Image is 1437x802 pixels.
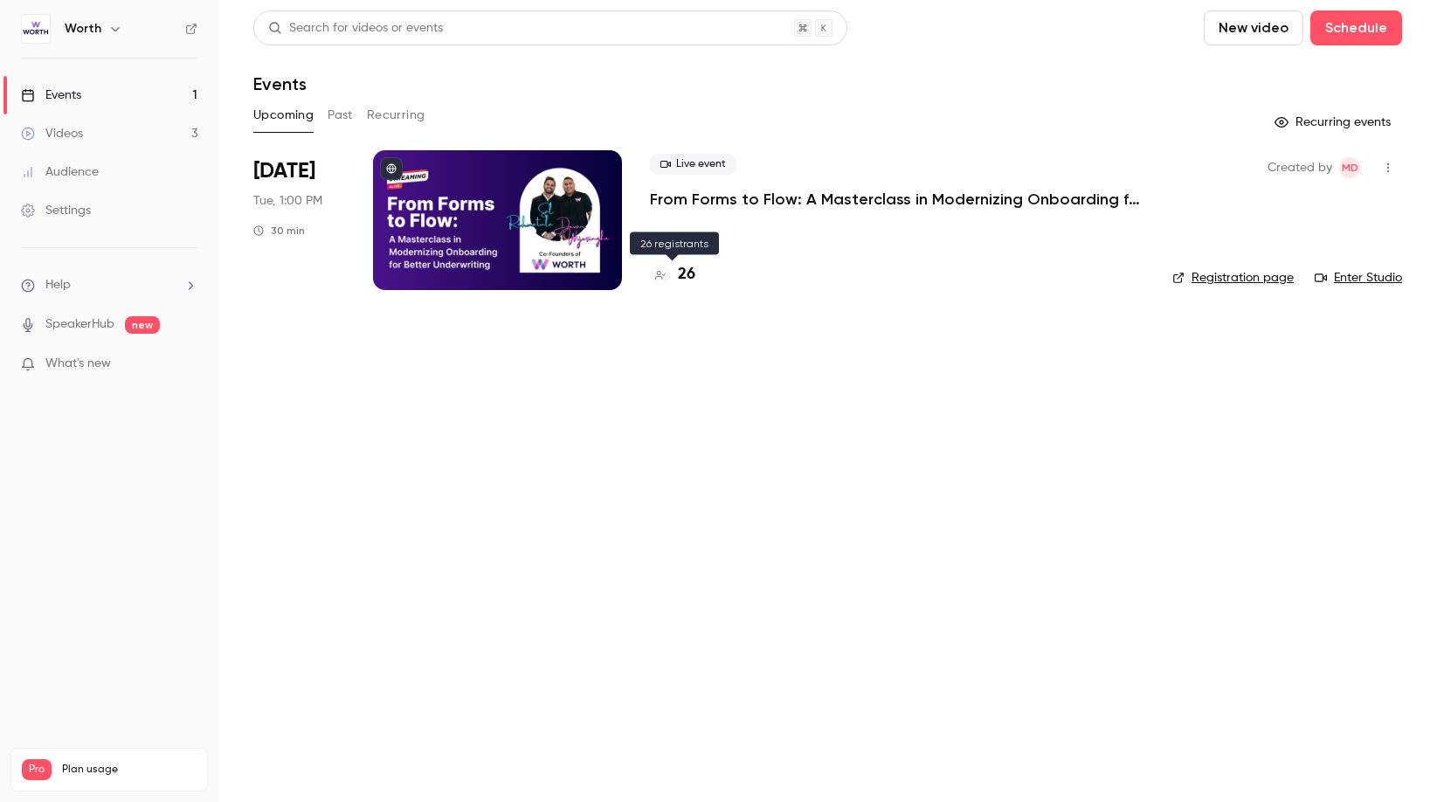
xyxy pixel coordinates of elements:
[21,202,91,219] div: Settings
[253,192,322,210] span: Tue, 1:00 PM
[21,163,99,181] div: Audience
[21,276,197,294] li: help-dropdown-opener
[45,276,71,294] span: Help
[1339,157,1360,178] span: Marilena De Niear
[21,86,81,104] div: Events
[1342,157,1358,178] span: MD
[253,157,315,185] span: [DATE]
[125,316,160,334] span: new
[650,189,1144,210] a: From Forms to Flow: A Masterclass in Modernizing Onboarding for Better Underwriting
[678,263,695,287] h4: 26
[253,73,307,94] h1: Events
[253,101,314,129] button: Upcoming
[45,315,114,334] a: SpeakerHub
[1315,269,1402,287] a: Enter Studio
[650,263,695,287] a: 26
[62,763,197,777] span: Plan usage
[1267,108,1402,136] button: Recurring events
[45,355,111,373] span: What's new
[22,15,50,43] img: Worth
[1172,269,1294,287] a: Registration page
[1268,157,1332,178] span: Created by
[1310,10,1402,45] button: Schedule
[21,125,83,142] div: Videos
[268,19,443,38] div: Search for videos or events
[1204,10,1303,45] button: New video
[176,356,197,372] iframe: Noticeable Trigger
[22,759,52,780] span: Pro
[253,150,345,290] div: Sep 23 Tue, 1:00 PM (America/New York)
[65,20,101,38] h6: Worth
[367,101,425,129] button: Recurring
[328,101,353,129] button: Past
[650,154,736,175] span: Live event
[253,224,305,238] div: 30 min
